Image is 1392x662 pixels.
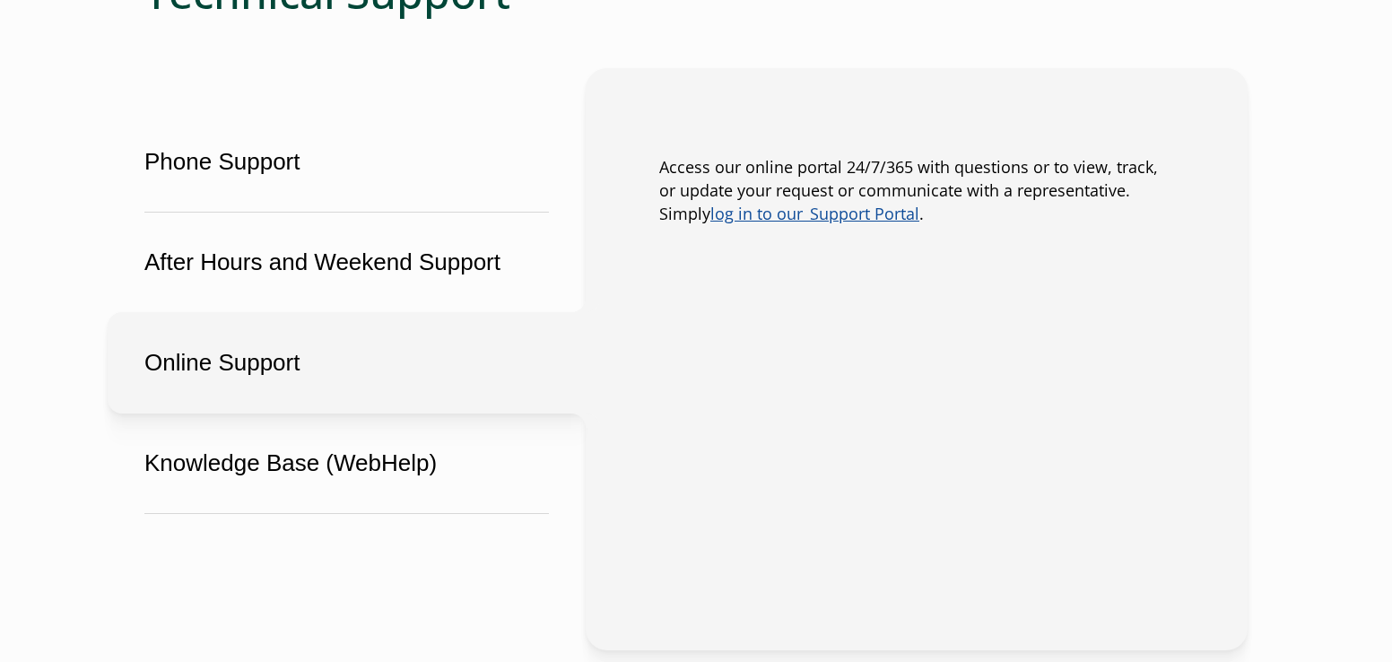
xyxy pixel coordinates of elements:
button: After Hours and Weekend Support [108,212,586,313]
button: Online Support [108,312,586,414]
button: Knowledge Base (WebHelp) [108,413,586,514]
p: Access our online portal 24/7/365 with questions or to view, track, or update your request or com... [659,156,1174,226]
button: Phone Support [108,111,586,213]
a: Link opens in a new window [710,203,919,224]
